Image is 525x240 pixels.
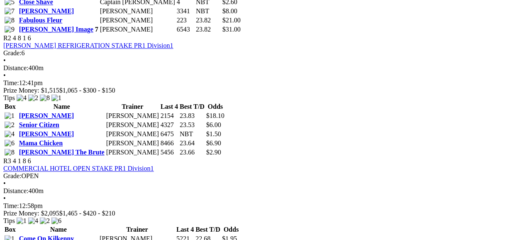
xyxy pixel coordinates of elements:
th: Last 4 [176,225,194,234]
img: 2 [5,121,15,129]
span: • [3,180,6,187]
a: [PERSON_NAME] [19,7,74,15]
td: 5456 [160,148,178,157]
a: [PERSON_NAME] Image [19,26,93,33]
a: COMMERCIAL HOTEL OPEN STAKE PR1 Division1 [3,165,154,172]
span: $1,465 - $420 - $210 [59,210,115,217]
img: 4 [17,94,27,102]
a: [PERSON_NAME] The Brute [19,149,105,156]
td: 23.82 [195,25,221,34]
img: 9 [5,26,15,33]
span: Distance: [3,187,28,194]
span: $18.10 [206,112,225,119]
th: Name [19,103,105,111]
td: 4327 [160,121,178,129]
span: Tips [3,217,15,224]
td: [PERSON_NAME] [100,25,176,34]
a: [PERSON_NAME] REFRIGERATION STAKE PR1 Division1 [3,42,173,49]
span: $1,065 - $300 - $150 [59,87,115,94]
span: Box [5,226,16,233]
th: Trainer [106,103,159,111]
th: Last 4 [160,103,178,111]
span: Distance: [3,64,28,71]
td: [PERSON_NAME] [106,148,159,157]
img: 6 [5,140,15,147]
th: Odds [206,103,225,111]
div: Prize Money: $1,515 [3,87,522,94]
span: $21.00 [222,17,241,24]
img: 2 [40,217,50,225]
td: 3341 [176,7,195,15]
span: • [3,195,6,202]
span: $31.00 [222,26,241,33]
span: Grade: [3,49,22,56]
td: [PERSON_NAME] [106,112,159,120]
div: 12:41pm [3,79,522,87]
th: Name [19,225,98,234]
div: OPEN [3,172,522,180]
div: 12:58pm [3,202,522,210]
td: [PERSON_NAME] [106,130,159,138]
div: 400m [3,64,522,72]
td: [PERSON_NAME] [100,7,176,15]
th: Odds [222,225,241,234]
th: Trainer [99,225,175,234]
td: [PERSON_NAME] [100,16,176,24]
td: 223 [176,16,195,24]
a: [PERSON_NAME] [19,130,74,137]
td: NBT [195,7,221,15]
span: 7 [95,26,98,33]
span: $8.00 [222,7,237,15]
a: [PERSON_NAME] [19,112,74,119]
td: [PERSON_NAME] [106,139,159,147]
div: 400m [3,187,522,195]
img: 6 [51,217,61,225]
th: Best T/D [195,225,221,234]
td: 23.64 [179,139,205,147]
span: Time: [3,202,19,209]
td: [PERSON_NAME] [106,121,159,129]
img: 4 [28,217,38,225]
td: 8466 [160,139,178,147]
span: • [3,57,6,64]
img: 2 [28,94,38,102]
td: 23.83 [179,112,205,120]
img: 1 [5,112,15,120]
img: 8 [5,17,15,24]
span: • [3,72,6,79]
a: Senior Citizen [19,121,59,128]
th: Best T/D [179,103,205,111]
td: 6475 [160,130,178,138]
span: $1.50 [206,130,221,137]
span: 4 1 8 6 [13,157,31,164]
td: NBT [179,130,205,138]
span: R2 [3,34,11,42]
img: 4 [5,130,15,138]
div: Prize Money: $2,095 [3,210,522,217]
span: Box [5,103,16,110]
img: 8 [5,149,15,156]
img: 7 [5,7,15,15]
td: 23.66 [179,148,205,157]
td: 2154 [160,112,178,120]
td: 23.53 [179,121,205,129]
a: Mama Chicken [19,140,63,147]
img: 1 [17,217,27,225]
img: 8 [40,94,50,102]
span: $2.90 [206,149,221,156]
span: Time: [3,79,19,86]
span: Tips [3,94,15,101]
span: $6.00 [206,121,221,128]
img: 1 [51,94,61,102]
span: Grade: [3,172,22,179]
a: Fabulous Fleur [19,17,62,24]
div: 6 [3,49,522,57]
td: 23.82 [195,16,221,24]
span: $6.90 [206,140,221,147]
span: 4 8 1 6 [13,34,31,42]
td: 6543 [176,25,195,34]
span: R3 [3,157,11,164]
